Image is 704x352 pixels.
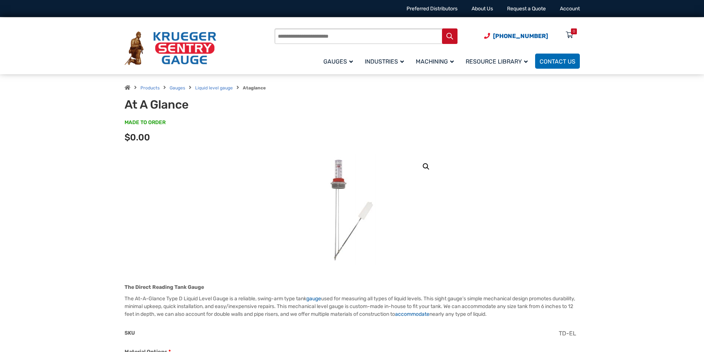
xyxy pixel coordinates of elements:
[507,6,546,12] a: Request a Quote
[573,28,575,34] div: 0
[195,85,233,90] a: Liquid level gauge
[306,295,321,302] a: gauge
[140,85,160,90] a: Products
[559,330,576,337] span: TD-EL
[125,119,166,126] span: MADE TO ORDER
[411,52,461,70] a: Machining
[407,6,458,12] a: Preferred Distributors
[493,33,548,40] span: [PHONE_NUMBER]
[416,58,454,65] span: Machining
[419,160,433,173] a: View full-screen image gallery
[323,58,353,65] span: Gauges
[472,6,493,12] a: About Us
[125,31,216,65] img: Krueger Sentry Gauge
[125,284,204,290] strong: The Direct Reading Tank Gauge
[319,52,360,70] a: Gauges
[560,6,580,12] a: Account
[125,330,135,336] span: SKU
[307,154,396,265] img: At A Glance
[243,85,266,90] strong: Ataglance
[360,52,411,70] a: Industries
[395,311,429,317] a: accommodate
[125,132,150,143] span: $0.00
[535,54,580,69] a: Contact Us
[125,295,580,318] p: The At-A-Glance Type D Liquid Level Gauge is a reliable, swing-arm type tank used for measuring a...
[466,58,528,65] span: Resource Library
[170,85,185,90] a: Gauges
[365,58,404,65] span: Industries
[540,58,575,65] span: Contact Us
[125,98,307,112] h1: At A Glance
[461,52,535,70] a: Resource Library
[484,31,548,41] a: Phone Number (920) 434-8860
